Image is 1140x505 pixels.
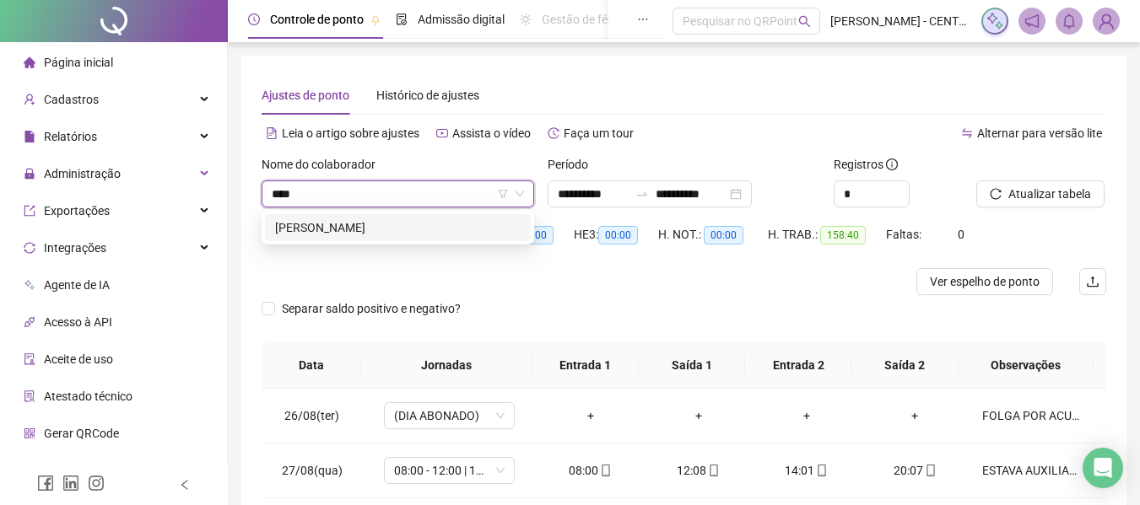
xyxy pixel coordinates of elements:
span: mobile [598,465,612,476]
div: + [874,406,955,425]
span: [PERSON_NAME] - CENTRO VETERINARIO 4 PATAS LTDA [830,12,971,30]
span: Administração [44,167,121,180]
div: 12:08 [658,461,739,480]
div: + [658,406,739,425]
span: Faça um tour [564,126,634,140]
span: Gestão de férias [542,13,627,26]
div: 14:01 [766,461,847,480]
span: swap-right [635,187,649,201]
span: solution [24,390,35,402]
span: mobile [923,465,937,476]
div: Open Intercom Messenger [1083,448,1123,488]
span: Atestado técnico [44,389,132,403]
th: Entrada 2 [745,342,851,389]
span: audit [24,353,35,365]
div: ESTAVA AUXILIANDO EM PROCESSOS DE DOCUMENTOS COM A DRA. [GEOGRAPHIC_DATA]. FOI AUTORIZADO [982,461,1082,480]
span: filter [498,189,508,199]
span: down [515,189,525,199]
span: api [24,316,35,328]
span: Acesso à API [44,315,112,329]
div: + [766,406,847,425]
span: 26/08(ter) [284,409,339,422]
img: sparkle-icon.fc2bf0ac1784a2077858766a79e2daf3.svg [986,12,1004,30]
th: Jornadas [361,342,532,389]
span: Página inicial [44,56,113,69]
span: clock-circle [248,13,260,25]
span: Aceite de uso [44,352,113,366]
div: HE 3: [574,225,658,244]
span: lock [24,168,35,180]
div: + [550,406,631,425]
span: export [24,205,35,217]
span: Agente de IA [44,278,110,292]
span: 27/08(qua) [282,464,343,477]
span: linkedin [62,475,79,492]
th: Entrada 1 [532,342,639,389]
span: sync [24,242,35,254]
span: home [24,56,35,68]
span: facebook [37,475,54,492]
span: Faltas: [886,228,924,241]
span: Leia o artigo sobre ajustes [282,126,419,140]
span: (DIA ABONADO) [394,403,505,428]
span: Central de ajuda [44,464,129,477]
span: to [635,187,649,201]
span: pushpin [370,15,381,25]
span: reload [990,188,1002,200]
span: 158:40 [820,226,866,244]
span: sun [520,13,532,25]
span: Cadastros [44,93,99,106]
span: Histórico de ajustes [376,89,479,102]
img: 91132 [1094,8,1119,34]
span: info-circle [886,158,898,170]
span: history [548,127,559,139]
span: Controle de ponto [270,13,364,26]
span: mobile [814,465,828,476]
span: qrcode [24,427,35,439]
span: 00:00 [598,226,638,244]
span: Ajustes de ponto [262,89,349,102]
span: user-add [24,94,35,105]
label: Nome do colaborador [262,155,386,174]
span: Ver espelho de ponto [930,272,1040,291]
span: ellipsis [637,13,649,25]
span: 08:00 - 12:00 | 14:00 - 18:00 [394,458,505,483]
div: H. NOT.: [658,225,768,244]
span: file-done [396,13,408,25]
div: ANANDA PINHO DE CARVALHO [265,214,531,241]
span: file [24,131,35,142]
span: Integrações [44,241,106,255]
div: H. TRAB.: [768,225,886,244]
span: search [798,15,811,28]
span: Separar saldo positivo e negativo? [275,299,467,318]
div: [PERSON_NAME] [275,218,521,237]
span: upload [1086,275,1099,288]
button: Atualizar tabela [976,180,1105,207]
span: Registros [834,155,898,174]
span: 00:00 [704,226,743,244]
span: instagram [88,475,105,492]
span: Exportações [44,204,110,218]
span: notification [1024,13,1040,29]
span: youtube [436,127,448,139]
span: Assista o vídeo [452,126,531,140]
span: Gerar QRCode [44,427,119,440]
div: FOLGA POR ACUMULO DE HORAS [982,406,1082,425]
span: Alternar para versão lite [977,126,1102,140]
th: Observações [959,342,1094,389]
th: Saída 2 [851,342,958,389]
span: 0 [958,228,964,241]
div: 08:00 [550,461,631,480]
button: Ver espelho de ponto [916,268,1053,295]
div: 20:07 [874,461,955,480]
span: bell [1062,13,1077,29]
label: Período [548,155,599,174]
span: Admissão digital [418,13,505,26]
th: Saída 1 [639,342,745,389]
th: Data [262,342,361,389]
span: left [179,479,191,491]
span: Relatórios [44,130,97,143]
span: mobile [706,465,720,476]
span: Atualizar tabela [1008,185,1091,203]
span: Observações [972,356,1080,374]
